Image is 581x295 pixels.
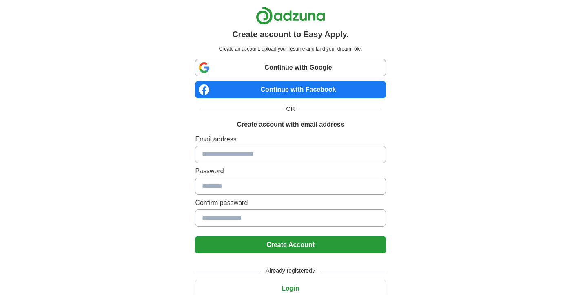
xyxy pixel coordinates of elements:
a: Continue with Google [195,59,386,76]
span: Already registered? [261,266,320,275]
button: Create Account [195,236,386,253]
label: Confirm password [195,198,386,208]
a: Continue with Facebook [195,81,386,98]
span: OR [282,105,300,113]
label: Email address [195,134,386,144]
p: Create an account, upload your resume and land your dream role. [197,45,384,53]
label: Password [195,166,386,176]
a: Login [195,285,386,292]
img: Adzuna logo [256,7,325,25]
h1: Create account to Easy Apply. [232,28,349,40]
h1: Create account with email address [237,120,344,130]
